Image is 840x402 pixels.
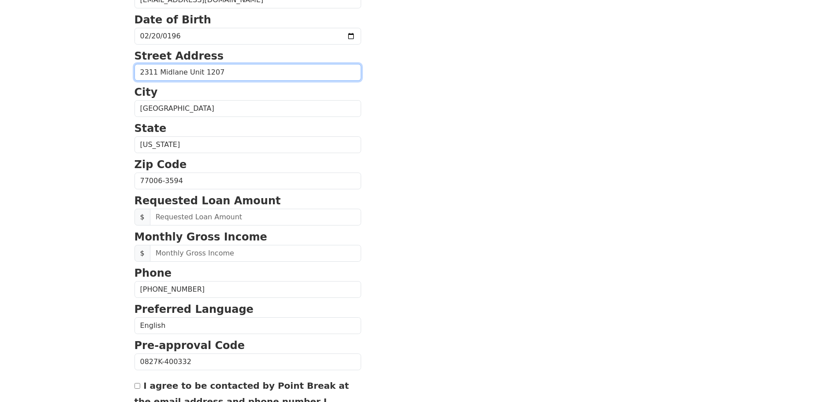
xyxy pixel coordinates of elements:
strong: Pre-approval Code [134,339,245,352]
input: Requested Loan Amount [150,209,361,225]
span: $ [134,245,150,262]
strong: Phone [134,267,172,279]
input: Phone [134,281,361,298]
input: City [134,100,361,117]
strong: City [134,86,158,98]
input: Street Address [134,64,361,81]
strong: Street Address [134,50,224,62]
strong: Zip Code [134,158,187,171]
input: Zip Code [134,173,361,189]
input: Monthly Gross Income [150,245,361,262]
p: Monthly Gross Income [134,229,361,245]
strong: Requested Loan Amount [134,195,281,207]
strong: State [134,122,167,135]
strong: Date of Birth [134,14,211,26]
strong: Preferred Language [134,303,254,316]
span: $ [134,209,150,225]
input: Pre-approval Code [134,353,361,370]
